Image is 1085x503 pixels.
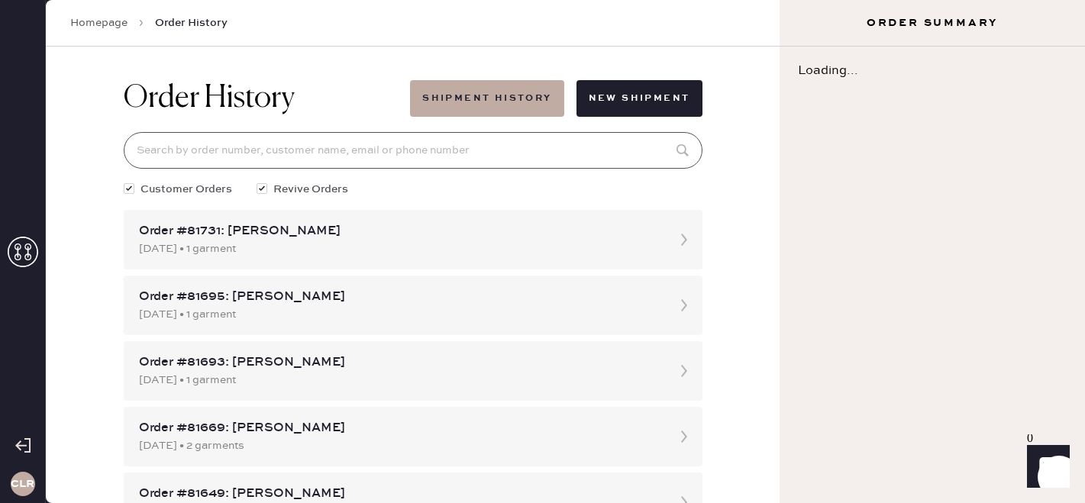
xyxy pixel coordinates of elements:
[49,248,132,268] th: ID
[139,353,660,372] div: Order #81693: [PERSON_NAME]
[139,485,660,503] div: Order #81649: [PERSON_NAME]
[49,111,1033,129] div: Order # 81808
[980,248,1033,268] th: QTY
[139,240,660,257] div: [DATE] • 1 garment
[49,152,1033,170] div: Customer information
[124,80,295,117] h1: Order History
[132,248,980,268] th: Description
[155,15,228,31] span: Order History
[49,92,1033,111] div: Packing list
[576,80,702,117] button: New Shipment
[273,181,348,198] span: Revive Orders
[139,306,660,323] div: [DATE] • 1 garment
[139,288,660,306] div: Order #81695: [PERSON_NAME]
[49,170,1033,225] div: # 88686 [PERSON_NAME] [PERSON_NAME] [EMAIL_ADDRESS][DOMAIN_NAME]
[780,47,1085,95] div: Loading...
[140,181,232,198] span: Customer Orders
[139,419,660,437] div: Order #81669: [PERSON_NAME]
[132,268,980,288] td: Basic Sleeved Dress - Reformation - [PERSON_NAME] Dress Fig Jam - Size: 6
[139,372,660,389] div: [DATE] • 1 garment
[1012,434,1078,500] iframe: Front Chat
[410,80,563,117] button: Shipment History
[70,15,128,31] a: Homepage
[124,132,702,169] input: Search by order number, customer name, email or phone number
[780,15,1085,31] h3: Order Summary
[980,268,1033,288] td: 1
[139,437,660,454] div: [DATE] • 2 garments
[49,268,132,288] td: 912161
[11,479,34,489] h3: CLR
[139,222,660,240] div: Order #81731: [PERSON_NAME]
